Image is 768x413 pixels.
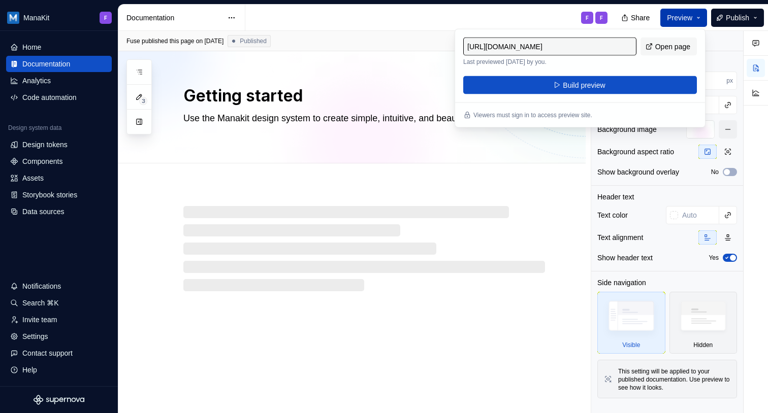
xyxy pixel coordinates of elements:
[641,38,697,56] a: Open page
[104,14,107,22] div: F
[22,298,59,308] div: Search ⌘K
[8,124,61,132] div: Design system data
[622,341,640,349] div: Visible
[726,13,749,23] span: Publish
[686,72,726,90] input: Auto
[142,37,223,45] div: published this page on [DATE]
[586,14,589,22] div: F
[6,187,112,203] a: Storybook stories
[22,92,77,102] div: Code automation
[22,156,62,166] div: Components
[6,153,112,169] a: Components
[597,232,643,243] div: Text alignment
[463,58,636,66] p: Last previewed [DATE] by you.
[23,13,49,23] div: ManaKit
[22,59,70,69] div: Documentation
[597,192,634,202] div: Header text
[597,292,665,354] div: Visible
[6,345,112,361] button: Contact support
[600,14,603,22] div: F
[6,170,112,186] a: Assets
[22,190,77,200] div: Storybook stories
[139,97,147,105] span: 3
[126,37,140,45] span: Fuse
[22,281,61,291] div: Notifications
[726,77,733,85] p: px
[597,278,646,288] div: Side navigation
[693,341,713,349] div: Hidden
[616,9,656,27] button: Share
[6,312,112,328] a: Invite team
[711,9,764,27] button: Publish
[6,56,112,72] a: Documentation
[6,89,112,106] a: Code automation
[6,136,112,153] a: Design tokens
[6,73,112,89] a: Analytics
[597,167,679,177] div: Show background overlay
[709,254,719,262] label: Yes
[597,147,674,157] div: Background aspect ratio
[181,84,543,108] textarea: Getting started
[473,111,592,119] p: Viewers must sign in to access preview site.
[669,292,738,354] div: Hidden
[22,173,44,183] div: Assets
[631,13,650,23] span: Share
[597,210,628,220] div: Text color
[667,13,692,23] span: Preview
[22,365,37,375] div: Help
[6,39,112,55] a: Home
[22,348,73,358] div: Contact support
[22,206,64,217] div: Data sources
[618,367,730,392] div: This setting will be applied to your published documentation. Use preview to see how it looks.
[6,328,112,345] a: Settings
[711,168,719,176] label: No
[22,315,57,325] div: Invite team
[22,76,51,86] div: Analytics
[240,37,267,45] span: Published
[463,76,697,94] button: Build preview
[563,80,605,90] span: Build preview
[660,9,707,27] button: Preview
[22,140,68,150] div: Design tokens
[6,295,112,311] button: Search ⌘K
[34,395,84,405] svg: Supernova Logo
[181,110,543,139] textarea: Use the Manakit design system to create simple, intuitive, and beautiful experiences.
[7,12,19,24] img: 444e3117-43a1-4503-92e6-3e31d1175a78.png
[597,253,653,263] div: Show header text
[126,13,222,23] div: Documentation
[655,42,690,52] span: Open page
[2,7,116,28] button: ManaKitF
[22,331,48,341] div: Settings
[678,206,719,224] input: Auto
[6,278,112,294] button: Notifications
[6,203,112,220] a: Data sources
[6,362,112,378] button: Help
[597,124,657,134] div: Background image
[22,42,41,52] div: Home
